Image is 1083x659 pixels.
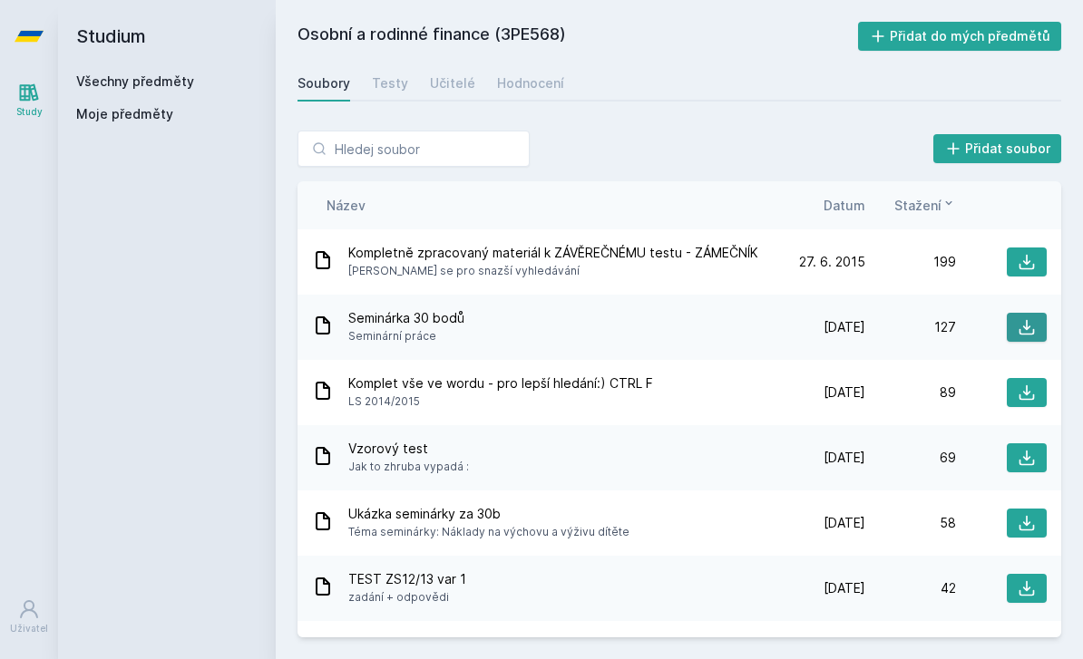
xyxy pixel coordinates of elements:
[327,196,366,215] button: Název
[824,383,865,402] span: [DATE]
[348,309,464,327] span: Seminárka 30 bodů
[4,73,54,128] a: Study
[348,588,466,606] span: zadání + odpovědi
[76,73,194,89] a: Všechny předměty
[824,514,865,532] span: [DATE]
[430,74,475,92] div: Učitelé
[824,318,865,336] span: [DATE]
[865,253,956,271] div: 199
[348,327,464,345] span: Seminární práce
[430,65,475,102] a: Učitelé
[348,262,758,280] span: [PERSON_NAME] se pro snazší vyhledávání
[933,134,1062,163] button: Přidat soubor
[865,318,956,336] div: 127
[372,65,408,102] a: Testy
[894,196,942,215] span: Stažení
[894,196,956,215] button: Stažení
[348,244,758,262] span: Kompletně zpracovaný materiál k ZÁVĚREČNÉMU testu - ZÁMEČNÍK
[372,74,408,92] div: Testy
[298,74,350,92] div: Soubory
[348,523,629,541] span: Téma seminárky: Náklady na výchovu a výživu dítěte
[824,449,865,467] span: [DATE]
[348,374,653,392] span: Komplet vše ve wordu - pro lepší hledání:) CTRL F
[824,196,865,215] button: Datum
[348,458,469,476] span: Jak to zhruba vypadá :
[799,253,865,271] span: 27. 6. 2015
[497,74,564,92] div: Hodnocení
[865,514,956,532] div: 58
[858,22,1062,51] button: Přidat do mých předmětů
[298,65,350,102] a: Soubory
[348,635,666,654] span: [PERSON_NAME] - semsetrální práce za 30 bodů
[348,570,466,588] span: TEST ZS12/13 var 1
[10,622,48,635] div: Uživatel
[348,505,629,523] span: Ukázka seminárky za 30b
[865,579,956,597] div: 42
[76,105,173,123] span: Moje předměty
[865,449,956,467] div: 69
[824,579,865,597] span: [DATE]
[4,589,54,644] a: Uživatel
[865,383,956,402] div: 89
[348,440,469,458] span: Vzorový test
[348,392,653,411] span: LS 2014/2015
[497,65,564,102] a: Hodnocení
[298,131,530,167] input: Hledej soubor
[298,22,858,51] h2: Osobní a rodinné finance (3PE568)
[16,105,43,119] div: Study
